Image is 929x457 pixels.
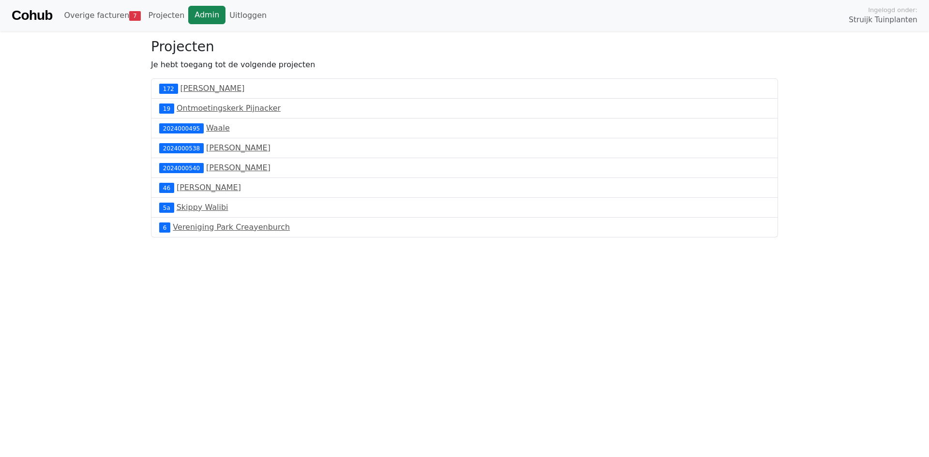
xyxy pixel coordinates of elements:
[159,183,174,192] div: 46
[868,5,917,15] span: Ingelogd onder:
[849,15,917,26] span: Struijk Tuinplanten
[206,143,270,152] a: [PERSON_NAME]
[173,222,290,232] a: Vereniging Park Creayenburch
[159,84,178,93] div: 172
[159,143,204,153] div: 2024000538
[180,84,245,93] a: [PERSON_NAME]
[145,6,189,25] a: Projecten
[225,6,270,25] a: Uitloggen
[159,163,204,173] div: 2024000540
[159,203,174,212] div: 5a
[151,39,778,55] h3: Projecten
[206,163,270,172] a: [PERSON_NAME]
[60,6,144,25] a: Overige facturen7
[206,123,230,133] a: Waale
[159,103,174,113] div: 19
[177,183,241,192] a: [PERSON_NAME]
[159,222,170,232] div: 6
[159,123,204,133] div: 2024000495
[129,11,140,21] span: 7
[177,203,228,212] a: Skippy Walibi
[177,103,281,113] a: Ontmoetingskerk Pijnacker
[188,6,225,24] a: Admin
[151,59,778,71] p: Je hebt toegang tot de volgende projecten
[12,4,52,27] a: Cohub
